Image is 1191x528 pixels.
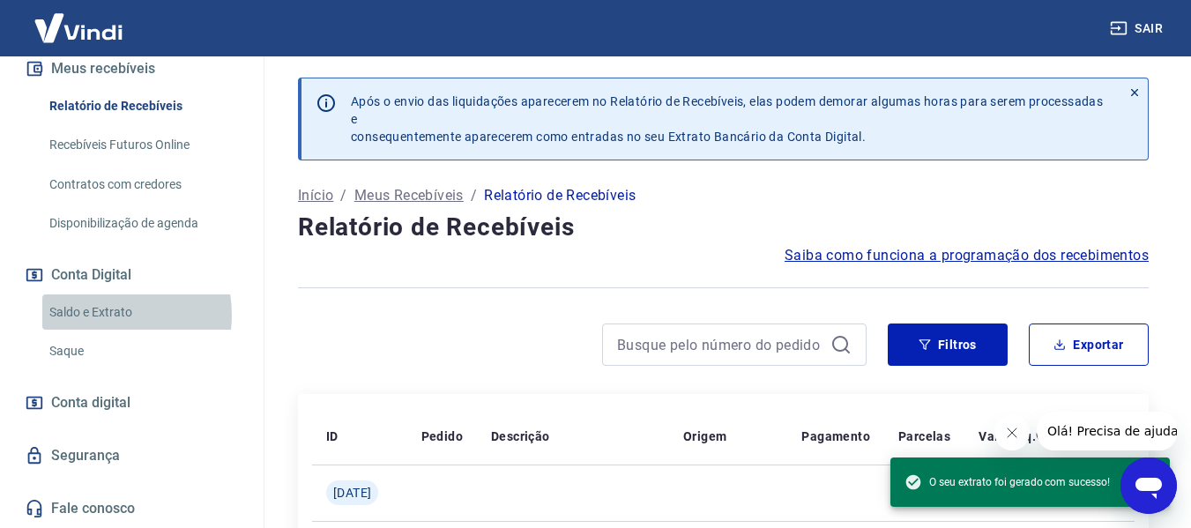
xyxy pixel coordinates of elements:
p: Descrição [491,428,550,445]
p: Relatório de Recebíveis [484,185,636,206]
button: Sair [1106,12,1170,45]
a: Segurança [21,436,242,475]
iframe: Fechar mensagem [994,415,1030,450]
span: O seu extrato foi gerado com sucesso! [904,473,1110,491]
p: Origem [683,428,726,445]
p: Pedido [421,428,463,445]
a: Relatório de Recebíveis [42,88,242,124]
img: Vindi [21,1,136,55]
a: Início [298,185,333,206]
iframe: Mensagem da empresa [1037,412,1177,450]
a: Meus Recebíveis [354,185,464,206]
button: Exportar [1029,323,1149,366]
a: Fale conosco [21,489,242,528]
p: Parcelas [898,428,950,445]
a: Saque [42,333,242,369]
a: Recebíveis Futuros Online [42,127,242,163]
a: Saldo e Extrato [42,294,242,331]
a: Conta digital [21,383,242,422]
p: / [471,185,477,206]
input: Busque pelo número do pedido [617,331,823,358]
p: Pagamento [801,428,870,445]
a: Contratos com credores [42,167,242,203]
span: Olá! Precisa de ajuda? [11,12,148,26]
p: Valor Líq. [979,428,1036,445]
p: / [340,185,346,206]
p: Após o envio das liquidações aparecerem no Relatório de Recebíveis, elas podem demorar algumas ho... [351,93,1107,145]
button: Filtros [888,323,1008,366]
p: ID [326,428,339,445]
a: Saiba como funciona a programação dos recebimentos [785,245,1149,266]
span: Conta digital [51,390,130,415]
h4: Relatório de Recebíveis [298,210,1149,245]
button: Meus recebíveis [21,49,242,88]
iframe: Botão para abrir a janela de mensagens [1120,457,1177,514]
button: Conta Digital [21,256,242,294]
a: Disponibilização de agenda [42,205,242,242]
span: [DATE] [333,484,371,502]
